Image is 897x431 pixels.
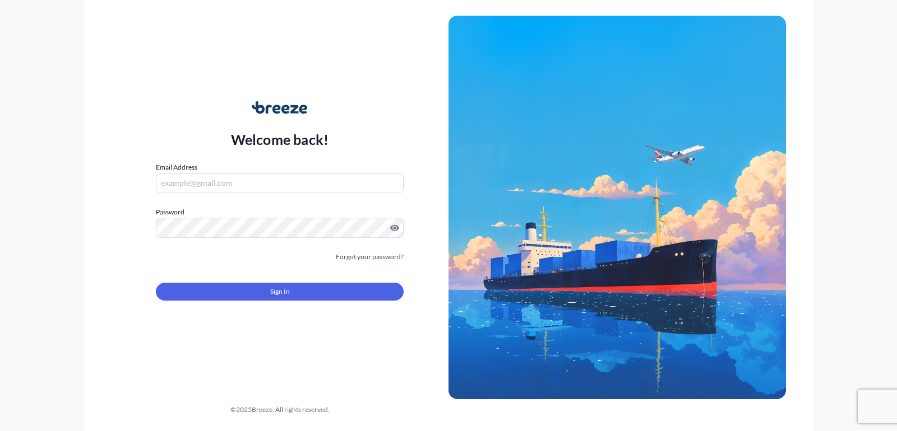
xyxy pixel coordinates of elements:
[270,286,290,297] span: Sign In
[156,162,197,173] label: Email Address
[111,404,449,415] div: © 2025 Breeze. All rights reserved.
[156,283,404,301] button: Sign In
[390,223,399,232] button: Show password
[156,173,404,193] input: example@gmail.com
[449,16,786,399] img: Ship illustration
[231,130,329,148] p: Welcome back!
[156,207,404,218] label: Password
[336,251,404,263] a: Forgot your password?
